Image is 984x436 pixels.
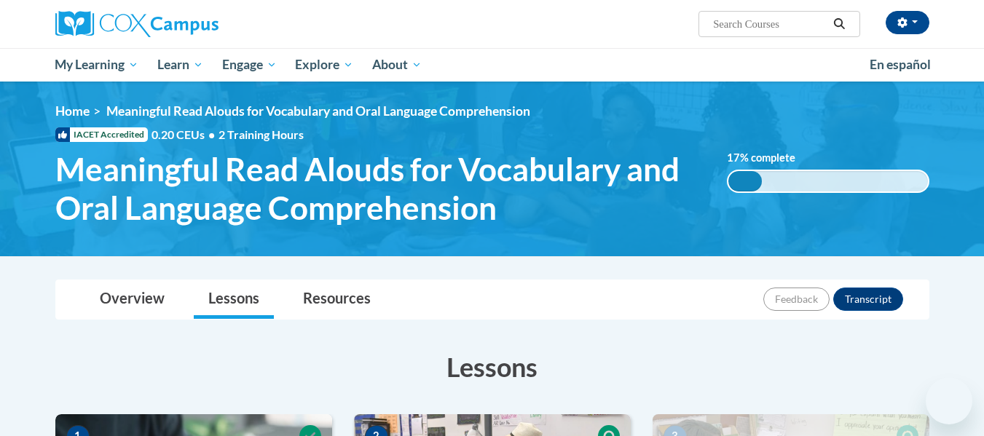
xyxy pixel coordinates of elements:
a: Home [55,103,90,119]
span: 2 Training Hours [219,127,304,141]
a: About [363,48,431,82]
a: Learn [148,48,213,82]
a: Cox Campus [55,11,332,37]
span: Learn [157,56,203,74]
span: Explore [295,56,353,74]
a: Lessons [194,280,274,319]
a: My Learning [46,48,149,82]
a: En español [860,49,940,80]
iframe: Button to launch messaging window [926,378,972,424]
button: Account Settings [886,11,929,34]
input: Search Courses [712,15,828,33]
span: About [372,56,422,74]
a: Engage [213,48,286,82]
span: • [208,127,215,141]
h3: Lessons [55,349,929,385]
span: En español [870,57,931,72]
span: Meaningful Read Alouds for Vocabulary and Oral Language Comprehension [106,103,530,119]
span: My Learning [55,56,138,74]
a: Overview [85,280,179,319]
a: Explore [286,48,363,82]
span: 17 [727,151,740,164]
button: Transcript [833,288,903,311]
span: IACET Accredited [55,127,148,142]
div: 17% [728,171,762,191]
span: Meaningful Read Alouds for Vocabulary and Oral Language Comprehension [55,150,706,227]
span: 0.20 CEUs [151,127,219,143]
button: Feedback [763,288,830,311]
label: % complete [727,150,811,166]
img: Cox Campus [55,11,219,37]
a: Resources [288,280,385,319]
button: Search [828,15,850,33]
div: Main menu [34,48,951,82]
span: Engage [222,56,277,74]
